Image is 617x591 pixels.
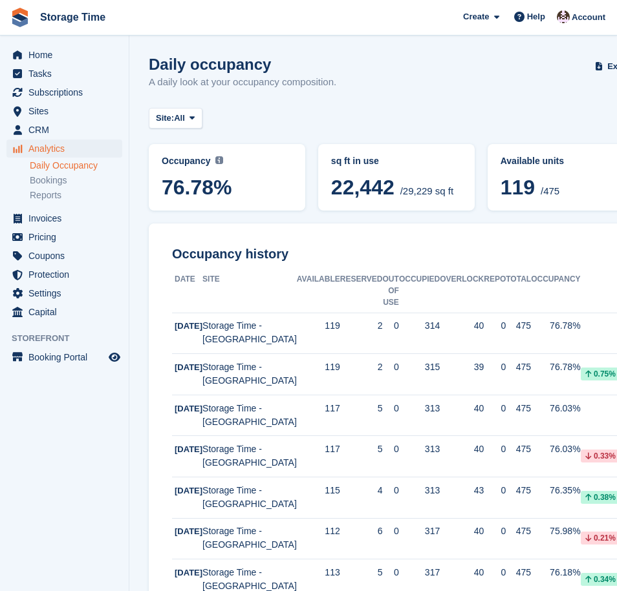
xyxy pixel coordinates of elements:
div: 0 [484,402,506,415]
td: 0 [383,354,399,395]
div: 43 [440,484,484,497]
span: [DATE] [175,404,202,413]
span: Account [572,11,605,24]
th: Repo [484,269,506,313]
span: /29,229 sq ft [400,185,454,196]
span: [DATE] [175,568,202,577]
span: Settings [28,284,106,302]
span: Pricing [28,228,106,246]
a: menu [6,209,122,227]
div: 0 [484,524,506,538]
img: stora-icon-8386f47178a22dfd0bd8f6a31ec36ba5ce8667c1dd55bd0f319d3a0aa187defe.svg [10,8,30,27]
td: 4 [340,477,383,519]
div: 315 [399,360,440,374]
a: menu [6,83,122,101]
td: 117 [297,436,340,477]
th: Overlock [440,269,484,313]
td: 0 [383,518,399,559]
td: 2 [340,313,383,354]
td: 75.98% [531,518,580,559]
span: Capital [28,303,106,321]
td: 119 [297,313,340,354]
td: 119 [297,354,340,395]
td: Storage Time - [GEOGRAPHIC_DATA] [202,313,297,354]
img: Saeed [557,10,570,23]
th: Available [297,269,340,313]
span: [DATE] [175,486,202,495]
a: Bookings [30,174,122,187]
div: 40 [440,566,484,579]
span: 22,442 [331,176,395,199]
td: 5 [340,395,383,436]
a: Storage Time [35,6,111,28]
td: 6 [340,518,383,559]
td: Storage Time - [GEOGRAPHIC_DATA] [202,436,297,477]
td: Storage Time - [GEOGRAPHIC_DATA] [202,354,297,395]
div: 0 [484,442,506,456]
span: Occupancy [162,156,210,166]
td: 76.78% [531,354,580,395]
td: 0 [383,313,399,354]
td: 0 [383,477,399,519]
span: CRM [28,121,106,139]
td: 0 [383,395,399,436]
td: 115 [297,477,340,519]
span: All [174,112,185,125]
th: Out of Use [383,269,399,313]
a: menu [6,303,122,321]
div: 313 [399,402,440,415]
a: menu [6,265,122,284]
td: 2 [340,354,383,395]
a: menu [6,284,122,302]
span: [DATE] [175,444,202,454]
th: Site [202,269,297,313]
th: Occupied [399,269,440,313]
abbr: Current percentage of sq ft occupied [162,154,292,168]
th: Total [506,269,531,313]
div: 313 [399,442,440,456]
span: Home [28,46,106,64]
span: Tasks [28,65,106,83]
td: 475 [506,477,531,519]
span: Invoices [28,209,106,227]
span: Available units [501,156,564,166]
span: Help [527,10,545,23]
td: 475 [506,354,531,395]
td: 0 [383,436,399,477]
div: 40 [440,319,484,333]
span: Subscriptions [28,83,106,101]
td: Storage Time - [GEOGRAPHIC_DATA] [202,477,297,519]
div: 317 [399,566,440,579]
a: Reports [30,189,122,202]
p: A daily look at your occupancy composition. [149,75,336,90]
div: 0 [484,566,506,579]
span: Site: [156,112,174,125]
div: 39 [440,360,484,374]
td: 475 [506,518,531,559]
div: 314 [399,319,440,333]
td: 5 [340,436,383,477]
div: 313 [399,484,440,497]
img: icon-info-grey-7440780725fd019a000dd9b08b2336e03edf1995a4989e88bcd33f0948082b44.svg [215,156,223,164]
div: 40 [440,442,484,456]
a: menu [6,65,122,83]
div: 317 [399,524,440,538]
a: menu [6,247,122,265]
td: 76.03% [531,436,580,477]
th: Date [172,269,202,313]
div: 40 [440,524,484,538]
a: menu [6,348,122,366]
div: 0 [484,484,506,497]
a: Preview store [107,349,122,365]
td: 76.35% [531,477,580,519]
td: 112 [297,518,340,559]
td: 117 [297,395,340,436]
abbr: Current breakdown of %{unit} occupied [331,154,462,168]
span: Booking Portal [28,348,106,366]
a: menu [6,102,122,120]
span: 76.78% [162,176,292,199]
td: Storage Time - [GEOGRAPHIC_DATA] [202,518,297,559]
span: Coupons [28,247,106,265]
h1: Daily occupancy [149,56,336,73]
a: menu [6,46,122,64]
